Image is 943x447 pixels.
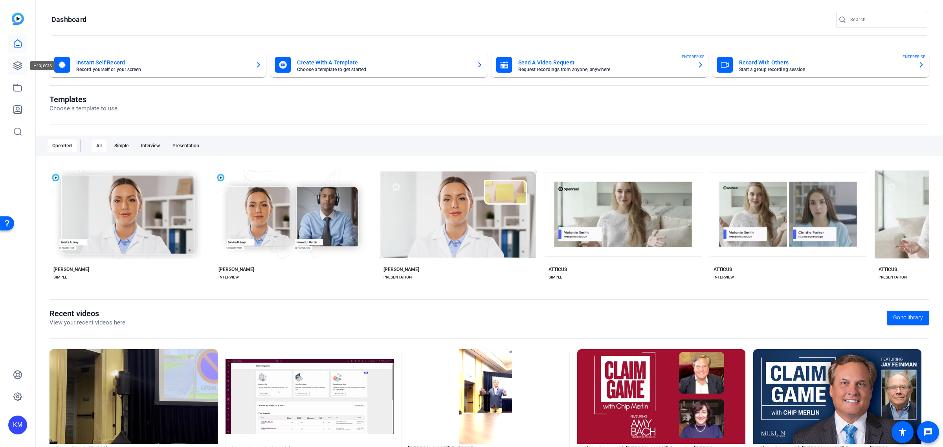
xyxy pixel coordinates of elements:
div: ATTICUS [714,266,732,273]
div: Interview [136,139,165,152]
input: Search [850,15,921,24]
h1: Dashboard [51,15,86,24]
img: Claim Game with Chip Merlin Featuring Jay Feinman, Author of Delay, Deny, Defend [753,349,921,444]
button: Record With OthersStart a group recording sessionENTERPRISE [712,52,929,77]
button: Create With A TemplateChoose a template to get started [270,52,487,77]
div: INTERVIEW [218,274,239,280]
button: Instant Self RecordRecord yourself or your screen [50,52,266,77]
mat-card-subtitle: Request recordings from anyone, anywhere [518,67,691,72]
p: Choose a template to use [50,104,117,113]
div: INTERVIEW [714,274,734,280]
h1: Recent videos [50,309,125,318]
mat-card-subtitle: Start a group recording session [739,67,912,72]
div: Presentation [168,139,204,152]
div: ATTICUS [549,266,567,273]
img: TAPIA Fall 2025 [402,349,570,444]
div: KM [8,416,27,434]
img: Cheer Simple (51911) [50,349,218,444]
span: Go to library [893,313,923,322]
div: PRESENTATION [879,274,907,280]
h1: Templates [50,95,117,104]
mat-card-title: Record With Others [739,58,912,67]
mat-icon: accessibility [898,427,907,437]
span: ENTERPRISE [682,54,704,60]
div: Projects [30,61,55,70]
span: ENTERPRISE [903,54,925,60]
mat-card-title: Instant Self Record [76,58,249,67]
mat-card-subtitle: Choose a template to get started [297,67,470,72]
mat-card-subtitle: Record yourself or your screen [76,67,249,72]
a: Go to library [887,311,929,325]
div: SIMPLE [549,274,562,280]
div: Simple [110,139,133,152]
div: [PERSON_NAME] [383,266,419,273]
img: Claim Game with Chip Merlin Featuring Amy Bach [577,349,745,444]
div: SIMPLE [53,274,67,280]
div: PRESENTATION [383,274,412,280]
div: All [92,139,106,152]
div: [PERSON_NAME] [218,266,254,273]
mat-card-title: Send A Video Request [518,58,691,67]
div: ATTICUS [879,266,897,273]
img: blue-gradient.svg [12,13,24,25]
div: [PERSON_NAME] [53,266,89,273]
p: View your recent videos here [50,318,125,327]
mat-icon: message [923,427,933,437]
button: Send A Video RequestRequest recordings from anyone, anywhereENTERPRISE [492,52,708,77]
div: OpenReel [48,139,77,152]
img: Importing a List into Hubspot [226,349,394,444]
mat-card-title: Create With A Template [297,58,470,67]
